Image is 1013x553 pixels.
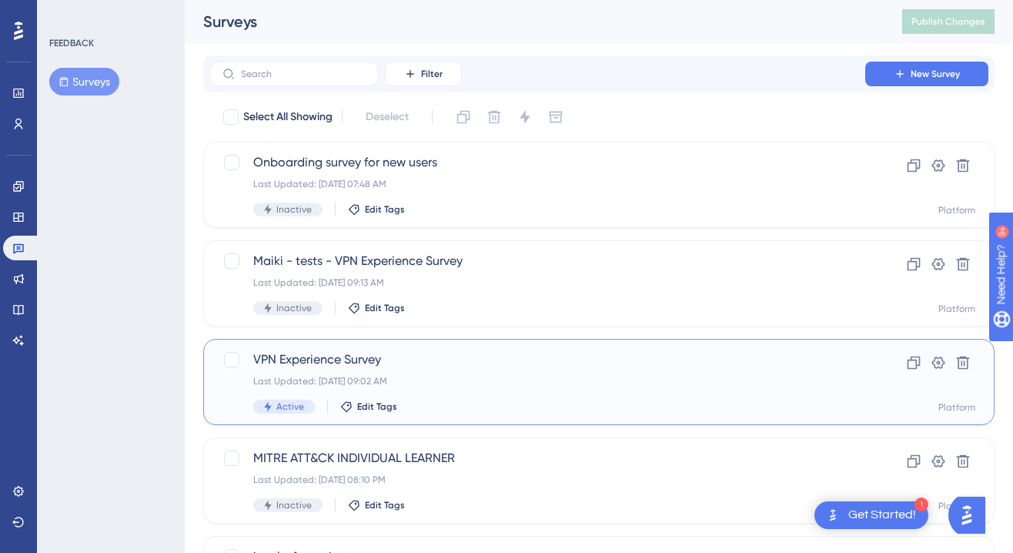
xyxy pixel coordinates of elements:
[824,506,842,525] img: launcher-image-alternative-text
[365,203,405,216] span: Edit Tags
[253,252,821,270] span: Maiki - tests - VPN Experience Survey
[902,9,995,34] button: Publish Changes
[276,499,312,511] span: Inactive
[365,302,405,314] span: Edit Tags
[49,68,119,96] button: Surveys
[340,401,397,413] button: Edit Tags
[938,500,975,512] div: Platform
[241,69,366,79] input: Search
[365,499,405,511] span: Edit Tags
[348,499,405,511] button: Edit Tags
[948,492,995,538] iframe: UserGuiding AI Assistant Launcher
[253,375,821,387] div: Last Updated: [DATE] 09:02 AM
[49,37,94,49] div: FEEDBACK
[385,62,462,86] button: Filter
[357,401,397,413] span: Edit Tags
[352,103,423,131] button: Deselect
[366,108,409,126] span: Deselect
[253,153,821,172] span: Onboarding survey for new users
[243,108,333,126] span: Select All Showing
[421,68,443,80] span: Filter
[253,350,821,369] span: VPN Experience Survey
[253,276,821,289] div: Last Updated: [DATE] 09:13 AM
[253,178,821,190] div: Last Updated: [DATE] 07:48 AM
[938,401,975,414] div: Platform
[276,203,312,216] span: Inactive
[911,15,985,28] span: Publish Changes
[938,204,975,216] div: Platform
[276,401,304,413] span: Active
[911,68,960,80] span: New Survey
[848,507,916,524] div: Get Started!
[203,11,864,32] div: Surveys
[938,303,975,315] div: Platform
[36,4,96,22] span: Need Help?
[348,302,405,314] button: Edit Tags
[105,8,114,20] div: 9+
[253,449,821,468] span: MITRE ATT&CK INDIVIDUAL LEARNER
[253,474,821,486] div: Last Updated: [DATE] 08:10 PM
[914,498,928,511] div: 1
[814,501,928,529] div: Open Get Started! checklist, remaining modules: 1
[865,62,988,86] button: New Survey
[276,302,312,314] span: Inactive
[348,203,405,216] button: Edit Tags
